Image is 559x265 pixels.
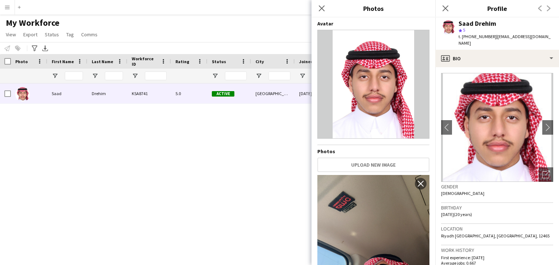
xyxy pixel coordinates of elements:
span: City [255,59,264,64]
a: Tag [63,30,77,39]
h3: Birthday [441,204,553,211]
span: Status [212,59,226,64]
p: First experience: [DATE] [441,255,553,260]
img: Saad Drehim [15,87,30,102]
div: Open photos pop-in [539,167,553,182]
button: Open Filter Menu [52,73,58,79]
div: [GEOGRAPHIC_DATA] [251,83,295,103]
span: Tag [66,31,74,38]
button: Upload new image [317,158,429,172]
div: Saad [47,83,87,103]
input: Last Name Filter Input [105,72,123,80]
span: Photo [15,59,28,64]
span: | [EMAIL_ADDRESS][DOMAIN_NAME] [459,34,551,46]
div: Saad Drehim [459,20,496,27]
button: Open Filter Menu [92,73,98,79]
div: 5.0 [171,83,207,103]
span: View [6,31,16,38]
span: [DATE] (20 years) [441,212,472,217]
a: Status [42,30,62,39]
button: Open Filter Menu [132,73,138,79]
span: My Workforce [6,17,59,28]
input: Workforce ID Filter Input [145,72,167,80]
div: Drehim [87,83,127,103]
span: Riyadh [GEOGRAPHIC_DATA], [GEOGRAPHIC_DATA], 12465 [441,233,550,238]
h3: Gender [441,183,553,190]
a: Export [20,30,40,39]
span: 5 [463,27,465,33]
span: t. [PHONE_NUMBER] [459,34,496,39]
span: Rating [175,59,189,64]
span: Comms [81,31,98,38]
app-action-btn: Advanced filters [30,44,39,53]
h3: Location [441,225,553,232]
span: [DEMOGRAPHIC_DATA] [441,191,484,196]
h3: Work history [441,247,553,253]
h4: Photos [317,148,429,155]
h3: Photos [312,4,435,13]
span: Joined [299,59,313,64]
a: Comms [78,30,100,39]
span: First Name [52,59,74,64]
h3: Profile [435,4,559,13]
div: [DATE] [295,83,338,103]
img: Crew avatar or photo [441,73,553,182]
span: Workforce ID [132,56,158,67]
h4: Avatar [317,20,429,27]
input: Status Filter Input [225,72,247,80]
div: Bio [435,50,559,67]
span: Active [212,91,234,97]
button: Open Filter Menu [212,73,218,79]
img: Crew avatar [317,30,429,139]
span: Status [45,31,59,38]
div: KSA8741 [127,83,171,103]
button: Open Filter Menu [299,73,306,79]
input: City Filter Input [269,72,290,80]
a: View [3,30,19,39]
span: Last Name [92,59,113,64]
input: First Name Filter Input [65,72,83,80]
span: Export [23,31,37,38]
button: Open Filter Menu [255,73,262,79]
app-action-btn: Export XLSX [41,44,49,53]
